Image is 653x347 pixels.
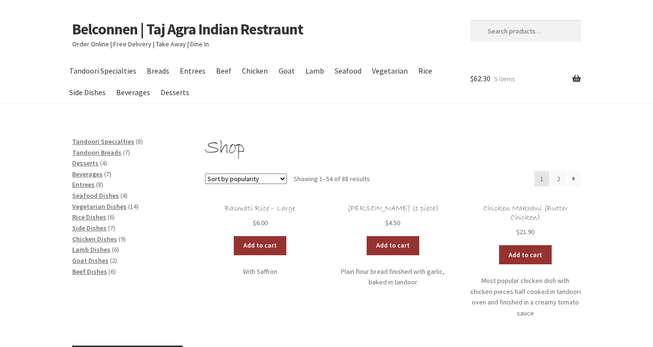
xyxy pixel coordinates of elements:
[111,82,154,103] a: Beverages
[294,171,370,186] p: Showing 1–54 of 88 results
[65,82,110,103] a: Side Dishes
[72,137,134,146] a: Tandoori Specialties
[110,224,113,232] span: 7
[470,74,474,83] span: $
[470,275,581,319] p: Most popular chicken dish with chicken pieces half cooked in tandoori oven and finished in a crea...
[470,60,581,98] a: $62.30 5 items
[72,20,303,39] a: Belconnen | Taj Agra Indian Restraunt
[102,159,105,167] span: 4
[205,204,316,228] a: Basmati Rice – Large $6.00
[516,228,534,236] bdi: 21.90
[253,218,268,227] bdi: 6.00
[125,148,128,157] span: 7
[534,171,581,186] nav: Product Pagination
[112,256,115,265] span: 2
[367,236,419,255] a: Add to cart: “Garlic Naan (1 piece)”
[72,235,117,243] a: Chicken Dishes
[110,267,114,276] span: 6
[238,60,272,82] a: Chicken
[470,204,581,223] h2: Chicken Makhani (Butter Chicken)
[72,224,107,232] a: Side Dishes
[494,75,515,83] span: 5 items
[337,204,448,213] h2: [PERSON_NAME] (1 piece)
[470,204,581,238] a: Chicken Makhani (Butter Chicken) $21.90
[98,180,101,189] span: 8
[368,60,413,82] a: Vegetarian
[130,202,137,211] span: 14
[109,213,113,221] span: 6
[234,236,286,255] a: Add to cart: “Basmati Rice - Large”
[205,204,316,213] h2: Basmati Rice – Large
[470,20,581,42] input: Search products…
[65,60,141,82] a: Tandoori Specialties
[205,266,316,277] p: With Saffron
[72,191,119,200] a: Seafood Dishes
[253,218,256,227] span: $
[205,136,581,161] h1: Shop
[212,60,236,82] a: Beef
[337,204,448,228] a: [PERSON_NAME] (1 piece) $4.50
[72,180,95,189] a: Entrees
[72,213,106,221] a: Rice Dishes
[330,60,366,82] a: Seafood
[72,39,448,50] p: Order Online | Free Delivery | Take Away | Dine In
[337,266,448,288] p: Plain flour bread finished with garlic, baked in tandoor
[120,235,124,243] span: 9
[72,170,103,178] a: Beverages
[122,191,126,200] span: 4
[72,159,98,167] a: Desserts
[138,137,141,146] span: 8
[385,218,389,227] span: $
[72,148,121,157] a: Tandoori Breads
[499,245,552,264] a: Add to cart: “Chicken Makhani (Butter Chicken)”
[516,228,520,236] span: $
[205,173,287,184] select: Shop order
[72,60,448,103] nav: Primary Navigation
[72,202,127,211] a: Vegetarian Dishes
[301,60,328,82] a: Lamb
[72,245,110,254] a: Lamb Dishes
[534,171,550,186] span: Page 1
[156,82,194,103] a: Desserts
[470,74,490,83] span: 62.30
[567,171,581,186] a: →
[175,60,210,82] a: Entrees
[142,60,174,82] a: Breads
[72,267,107,276] a: Beef Dishes
[72,256,109,265] a: Goat Dishes
[106,170,109,178] span: 7
[551,171,566,186] a: Page 2
[274,60,299,82] a: Goat
[385,218,400,227] bdi: 4.50
[414,60,437,82] a: Rice
[114,245,117,254] span: 6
